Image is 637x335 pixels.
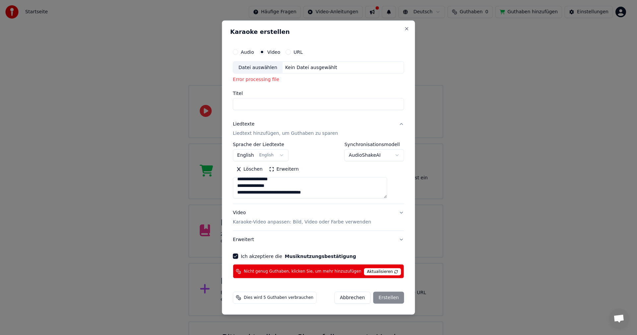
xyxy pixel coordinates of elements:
[241,254,356,259] label: Ich akzeptiere die
[233,116,404,142] button: LiedtexteLiedtext hinzufügen, um Guthaben zu sparen
[233,76,404,83] div: Error processing file
[364,268,401,276] span: Aktualisieren
[233,61,283,73] div: Datei auswählen
[267,49,280,54] label: Video
[294,49,303,54] label: URL
[241,49,254,54] label: Audio
[233,219,371,225] p: Karaoke-Video anpassen: Bild, Video oder Farbe verwenden
[344,142,404,147] label: Synchronisationsmodell
[283,64,340,71] div: Kein Datei ausgewählt
[233,142,289,147] label: Sprache der Liedtexte
[233,204,404,231] button: VideoKaraoke-Video anpassen: Bild, Video oder Farbe verwenden
[285,254,356,259] button: Ich akzeptiere die
[233,231,404,248] button: Erweitert
[233,142,404,204] div: LiedtexteLiedtext hinzufügen, um Guthaben zu sparen
[266,164,302,175] button: Erweitern
[233,91,404,96] label: Titel
[230,29,407,35] h2: Karaoke erstellen
[334,292,370,304] button: Abbrechen
[233,130,338,137] p: Liedtext hinzufügen, um Guthaben zu sparen
[233,121,254,127] div: Liedtexte
[244,295,314,300] span: Dies wird 5 Guthaben verbrauchen
[233,209,371,225] div: Video
[244,269,361,274] span: Nicht genug Guthaben, klicken Sie, um mehr hinzuzufügen
[233,164,266,175] button: Löschen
